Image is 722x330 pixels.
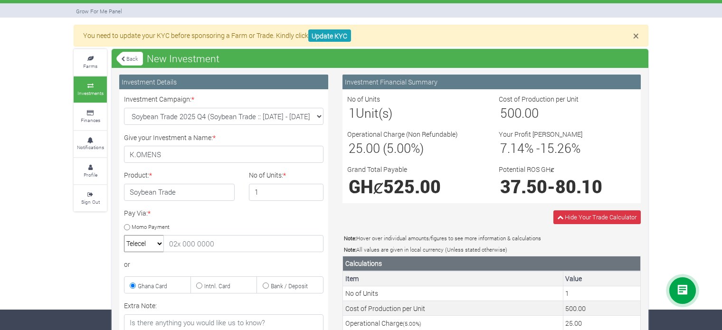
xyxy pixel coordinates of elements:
small: ( %) [403,320,421,327]
h1: GHȼ [349,176,483,197]
a: Profile [74,158,107,184]
label: Product: [124,170,152,180]
label: No of Units: [249,170,286,180]
input: Investment Name/Title [124,146,323,163]
span: 25.00 (5.00%) [349,140,424,156]
label: Cost of Production per Unit [499,94,579,104]
button: Close [633,30,639,41]
th: Calculations [343,256,641,271]
td: This is the number of Units [563,286,640,301]
a: Sign Out [74,185,107,211]
b: Note: [344,246,356,253]
small: Sign Out [81,198,100,205]
input: Intnl. Card [196,283,202,289]
small: Notifications [77,144,104,151]
small: All values are given in local currency (Unless stated otherwise) [344,246,507,253]
h1: - [500,176,635,197]
input: 02x 000 0000 [163,235,323,252]
small: Intnl. Card [204,282,230,290]
span: Hide Your Trade Calculator [565,213,636,221]
input: Bank / Deposit [263,283,269,289]
a: Update KYC [308,29,351,42]
small: Grow For Me Panel [76,8,122,15]
div: or [124,259,323,269]
span: 15.26 [540,140,571,156]
p: You need to update your KYC before sponsoring a Farm or Trade. Kindly click [83,30,639,40]
span: 7.14 [500,140,524,156]
small: Farms [83,63,97,69]
h3: Unit(s) [349,105,483,121]
h4: Soybean Trade [124,184,235,201]
span: 500.00 [500,104,539,121]
input: Ghana Card [130,283,136,289]
span: 80.10 [555,175,602,198]
span: New Investment [144,49,222,68]
small: Profile [84,171,97,178]
h3: % - % [500,141,635,156]
span: 1 [349,104,356,121]
td: No of Units [343,286,563,301]
small: Investments [77,90,104,96]
a: Notifications [74,131,107,157]
small: Momo Payment [132,223,170,230]
a: Finances [74,104,107,130]
td: This is the cost of a Unit [563,301,640,316]
label: Give your Investment a Name: [124,132,216,142]
label: Your Profit [PERSON_NAME] [499,129,582,139]
td: Cost of Production per Unit [343,301,563,316]
div: Investment Financial Summary [342,75,641,89]
label: Pay Via: [124,208,151,218]
label: Grand Total Payable [347,164,407,174]
small: Bank / Deposit [271,282,308,290]
b: Note: [344,235,356,242]
a: Back [116,51,143,66]
b: Value [565,274,582,283]
label: Potential ROS GHȼ [499,164,554,174]
label: No of Units [347,94,380,104]
small: Ghana Card [138,282,167,290]
label: Operational Charge (Non Refundable) [347,129,458,139]
span: 37.50 [500,175,547,198]
span: × [633,28,639,43]
input: Momo Payment [124,224,130,230]
span: 525.00 [383,175,441,198]
a: Investments [74,76,107,103]
label: Investment Campaign: [124,94,194,104]
label: Extra Note: [124,301,157,311]
b: Item [345,274,359,283]
a: Farms [74,49,107,75]
small: Finances [81,117,100,123]
span: 5.00 [405,320,416,327]
div: Investment Details [119,75,328,89]
small: Hover over individual amounts/figures to see more information & calculations [344,235,541,242]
